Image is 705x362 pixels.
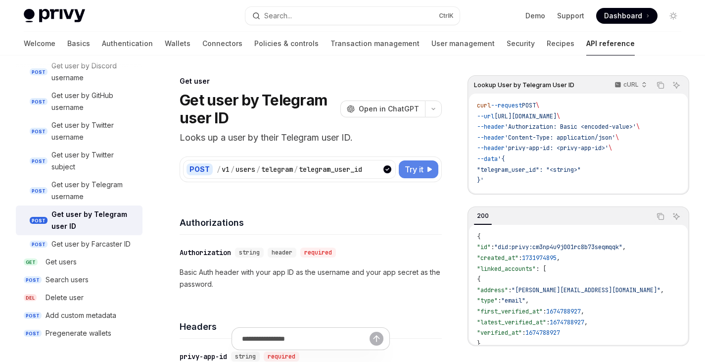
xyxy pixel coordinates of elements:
[477,102,491,109] span: curl
[46,292,84,304] div: Delete user
[477,134,505,142] span: --header
[622,243,626,251] span: ,
[525,297,529,305] span: ,
[581,308,584,315] span: ,
[547,32,574,55] a: Recipes
[508,286,512,294] span: :
[359,104,419,114] span: Open in ChatGPT
[477,318,546,326] span: "latest_verified_at"
[180,91,336,127] h1: Get user by Telegram user ID
[543,308,546,315] span: :
[180,76,442,86] div: Get user
[180,248,231,258] div: Authorization
[102,32,153,55] a: Authentication
[507,32,535,55] a: Security
[16,253,142,271] a: GETGet users
[477,254,518,262] span: "created_at"
[477,123,505,131] span: --header
[180,216,442,229] h4: Authorizations
[522,254,557,262] span: 1731974895
[30,157,47,165] span: POST
[399,160,438,178] button: Try it
[245,7,459,25] button: Open search
[609,144,612,152] span: \
[16,235,142,253] a: POSTGet user by Farcaster ID
[522,102,536,109] span: POST
[235,164,255,174] div: users
[24,294,37,302] span: DEL
[272,249,292,257] span: header
[546,308,581,315] span: 1674788927
[30,217,47,224] span: POST
[557,112,560,120] span: \
[477,166,581,174] span: "telegram_user_id": "<string>"
[51,238,131,250] div: Get user by Farcaster ID
[494,243,622,251] span: "did:privy:cm3np4u9j001rc8b73seqmqqk"
[505,123,636,131] span: 'Authorization: Basic <encoded-value>'
[623,81,639,89] p: cURL
[261,164,293,174] div: telegram
[536,265,546,273] span: : [
[67,32,90,55] a: Basics
[670,210,683,223] button: Ask AI
[518,254,522,262] span: :
[217,164,221,174] div: /
[264,10,292,22] div: Search...
[46,327,111,339] div: Pregenerate wallets
[546,318,550,326] span: :
[596,8,658,24] a: Dashboard
[370,332,383,346] button: Send message
[491,243,494,251] span: :
[51,60,137,84] div: Get user by Discord username
[165,32,190,55] a: Wallets
[222,164,230,174] div: v1
[16,116,142,146] a: POSTGet user by Twitter username
[51,149,137,173] div: Get user by Twitter subject
[16,289,142,307] a: DELDelete user
[498,297,501,305] span: :
[505,144,609,152] span: 'privy-app-id: <privy-app-id>'
[584,318,588,326] span: ,
[300,248,336,258] div: required
[439,12,454,20] span: Ctrl K
[654,79,667,92] button: Copy the contents from the code block
[46,256,77,268] div: Get users
[609,77,651,94] button: cURL
[477,275,480,283] span: {
[294,164,298,174] div: /
[16,87,142,116] a: POSTGet user by GitHub username
[477,308,543,315] span: "first_verified_at"
[202,32,242,55] a: Connectors
[51,208,137,232] div: Get user by Telegram user ID
[299,164,362,174] div: telegram_user_id
[477,286,508,294] span: "address"
[477,329,522,337] span: "verified_at"
[51,119,137,143] div: Get user by Twitter username
[24,276,42,284] span: POST
[16,271,142,289] a: POSTSearch users
[665,8,681,24] button: Toggle dark mode
[24,312,42,319] span: POST
[187,163,213,175] div: POST
[256,164,260,174] div: /
[477,265,536,273] span: "linked_accounts"
[654,210,667,223] button: Copy the contents from the code block
[30,241,47,248] span: POST
[477,112,494,120] span: --url
[586,32,635,55] a: API reference
[16,324,142,342] a: POSTPregenerate wallets
[405,163,423,175] span: Try it
[24,32,55,55] a: Welcome
[501,297,525,305] span: "email"
[494,112,557,120] span: [URL][DOMAIN_NAME]
[477,155,498,163] span: --data
[254,32,319,55] a: Policies & controls
[180,320,442,333] h4: Headers
[477,176,484,184] span: }'
[477,340,484,348] span: },
[525,11,545,21] a: Demo
[330,32,420,55] a: Transaction management
[636,123,640,131] span: \
[498,155,505,163] span: '{
[30,68,47,76] span: POST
